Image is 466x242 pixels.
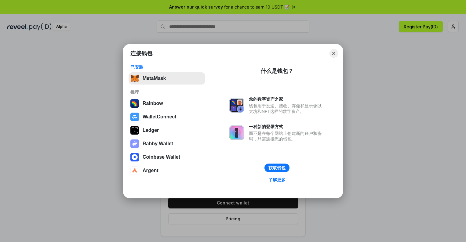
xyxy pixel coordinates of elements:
div: 了解更多 [268,177,286,182]
button: Ledger [129,124,205,136]
img: svg+xml,%3Csvg%20width%3D%2228%22%20height%3D%2228%22%20viewBox%3D%220%200%2028%2028%22%20fill%3D... [130,153,139,161]
div: 推荐 [130,89,203,95]
img: svg+xml,%3Csvg%20xmlns%3D%22http%3A%2F%2Fwww.w3.org%2F2000%2Fsvg%22%20width%3D%2228%22%20height%3... [130,126,139,135]
button: Argent [129,164,205,177]
div: 已安装 [130,64,203,70]
div: Ledger [143,128,159,133]
div: 您的数字资产之家 [249,96,325,102]
button: WalletConnect [129,111,205,123]
div: WalletConnect [143,114,177,120]
div: 钱包用于发送、接收、存储和显示像以太坊和NFT这样的数字资产。 [249,103,325,114]
div: MetaMask [143,76,166,81]
a: 了解更多 [265,176,289,184]
button: Close [329,49,338,58]
div: 什么是钱包？ [260,67,293,75]
div: Argent [143,168,158,173]
button: Coinbase Wallet [129,151,205,163]
img: svg+xml,%3Csvg%20width%3D%22120%22%20height%3D%22120%22%20viewBox%3D%220%200%20120%20120%22%20fil... [130,99,139,108]
img: svg+xml,%3Csvg%20xmlns%3D%22http%3A%2F%2Fwww.w3.org%2F2000%2Fsvg%22%20fill%3D%22none%22%20viewBox... [229,98,244,113]
h1: 连接钱包 [130,50,152,57]
div: Rabby Wallet [143,141,173,146]
img: svg+xml,%3Csvg%20width%3D%2228%22%20height%3D%2228%22%20viewBox%3D%220%200%2028%2028%22%20fill%3D... [130,166,139,175]
img: svg+xml,%3Csvg%20xmlns%3D%22http%3A%2F%2Fwww.w3.org%2F2000%2Fsvg%22%20fill%3D%22none%22%20viewBox... [130,139,139,148]
button: Rainbow [129,97,205,110]
button: 获取钱包 [264,164,289,172]
button: Rabby Wallet [129,138,205,150]
div: 而不是在每个网站上创建新的账户和密码，只需连接您的钱包。 [249,131,325,142]
button: MetaMask [129,72,205,85]
div: Rainbow [143,101,163,106]
div: 获取钱包 [268,165,286,171]
div: 一种新的登录方式 [249,124,325,129]
img: svg+xml,%3Csvg%20xmlns%3D%22http%3A%2F%2Fwww.w3.org%2F2000%2Fsvg%22%20fill%3D%22none%22%20viewBox... [229,125,244,140]
img: svg+xml,%3Csvg%20width%3D%2228%22%20height%3D%2228%22%20viewBox%3D%220%200%2028%2028%22%20fill%3D... [130,113,139,121]
img: svg+xml,%3Csvg%20fill%3D%22none%22%20height%3D%2233%22%20viewBox%3D%220%200%2035%2033%22%20width%... [130,74,139,83]
div: Coinbase Wallet [143,154,180,160]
